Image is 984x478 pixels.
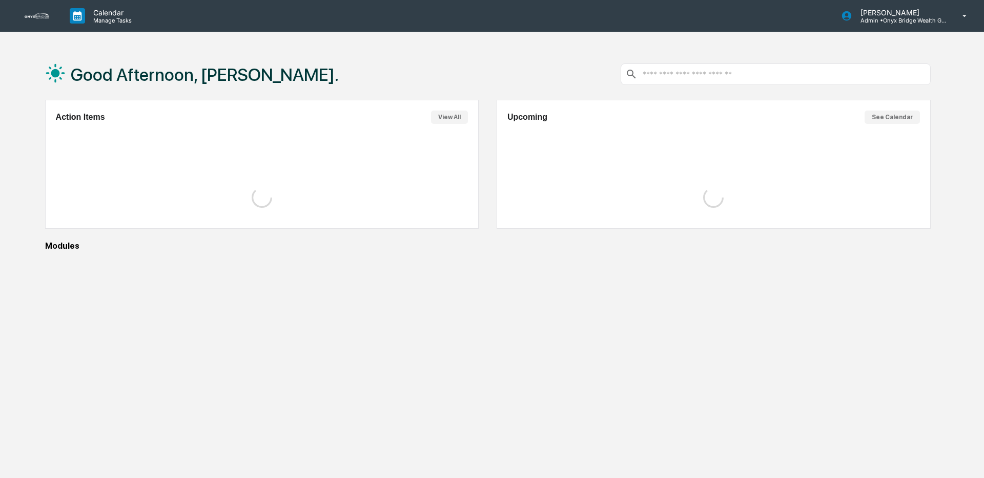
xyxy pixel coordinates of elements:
button: View All [431,111,468,124]
div: Modules [45,241,931,251]
p: Manage Tasks [85,17,137,24]
h2: Upcoming [507,113,547,122]
img: logo [25,13,49,19]
h2: Action Items [56,113,105,122]
button: See Calendar [865,111,920,124]
h1: Good Afternoon, [PERSON_NAME]. [71,64,339,85]
p: [PERSON_NAME] [852,8,948,17]
p: Calendar [85,8,137,17]
p: Admin • Onyx Bridge Wealth Group LLC [852,17,948,24]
